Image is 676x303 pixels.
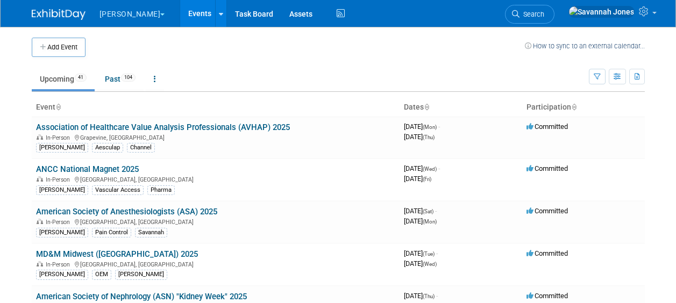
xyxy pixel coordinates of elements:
[404,217,437,225] span: [DATE]
[32,9,86,20] img: ExhibitDay
[423,293,435,299] span: (Thu)
[520,10,544,18] span: Search
[423,134,435,140] span: (Thu)
[404,175,431,183] span: [DATE]
[400,98,522,117] th: Dates
[36,292,247,301] a: American Society of Nephrology (ASN) "Kidney Week" 2025
[505,5,554,24] a: Search
[36,249,198,259] a: MD&M Midwest ([GEOGRAPHIC_DATA]) 2025
[46,261,73,268] span: In-Person
[435,207,437,215] span: -
[32,98,400,117] th: Event
[36,122,290,132] a: Association of Healthcare Value Analysis Professionals (AVHAP) 2025
[46,176,73,183] span: In-Person
[127,143,155,153] div: Channel
[423,176,431,182] span: (Fri)
[46,134,73,141] span: In-Person
[526,292,568,300] span: Committed
[37,134,43,140] img: In-Person Event
[46,219,73,226] span: In-Person
[36,207,217,217] a: American Society of Anesthesiologists (ASA) 2025
[526,249,568,257] span: Committed
[147,185,175,195] div: Pharma
[36,217,395,226] div: [GEOGRAPHIC_DATA], [GEOGRAPHIC_DATA]
[423,124,437,130] span: (Mon)
[32,38,86,57] button: Add Event
[121,74,136,82] span: 104
[436,292,438,300] span: -
[423,261,437,267] span: (Wed)
[438,164,440,172] span: -
[571,103,577,111] a: Sort by Participation Type
[55,103,61,111] a: Sort by Event Name
[404,207,437,215] span: [DATE]
[404,122,440,131] span: [DATE]
[36,143,88,153] div: [PERSON_NAME]
[37,261,43,266] img: In-Person Event
[436,249,438,257] span: -
[36,185,88,195] div: [PERSON_NAME]
[438,122,440,131] span: -
[404,259,437,268] span: [DATE]
[423,166,437,172] span: (Wed)
[32,69,95,89] a: Upcoming41
[404,164,440,172] span: [DATE]
[92,270,111,279] div: OEM
[115,270,167,279] div: [PERSON_NAME]
[36,175,395,183] div: [GEOGRAPHIC_DATA], [GEOGRAPHIC_DATA]
[36,270,88,279] div: [PERSON_NAME]
[97,69,144,89] a: Past104
[36,259,395,268] div: [GEOGRAPHIC_DATA], [GEOGRAPHIC_DATA]
[526,122,568,131] span: Committed
[37,176,43,182] img: In-Person Event
[404,249,438,257] span: [DATE]
[75,74,87,82] span: 41
[568,6,635,18] img: Savannah Jones
[92,185,144,195] div: Vascular Access
[36,133,395,141] div: Grapevine, [GEOGRAPHIC_DATA]
[423,219,437,225] span: (Mon)
[526,207,568,215] span: Committed
[404,133,435,141] span: [DATE]
[526,164,568,172] span: Committed
[37,219,43,224] img: In-Person Event
[522,98,645,117] th: Participation
[92,228,131,237] div: Pain Control
[404,292,438,300] span: [DATE]
[423,251,435,257] span: (Tue)
[424,103,429,111] a: Sort by Start Date
[525,42,645,50] a: How to sync to an external calendar...
[135,228,167,237] div: Savannah
[423,208,433,214] span: (Sat)
[92,143,123,153] div: Aesculap
[36,164,139,174] a: ANCC National Magnet 2025
[36,228,88,237] div: [PERSON_NAME]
